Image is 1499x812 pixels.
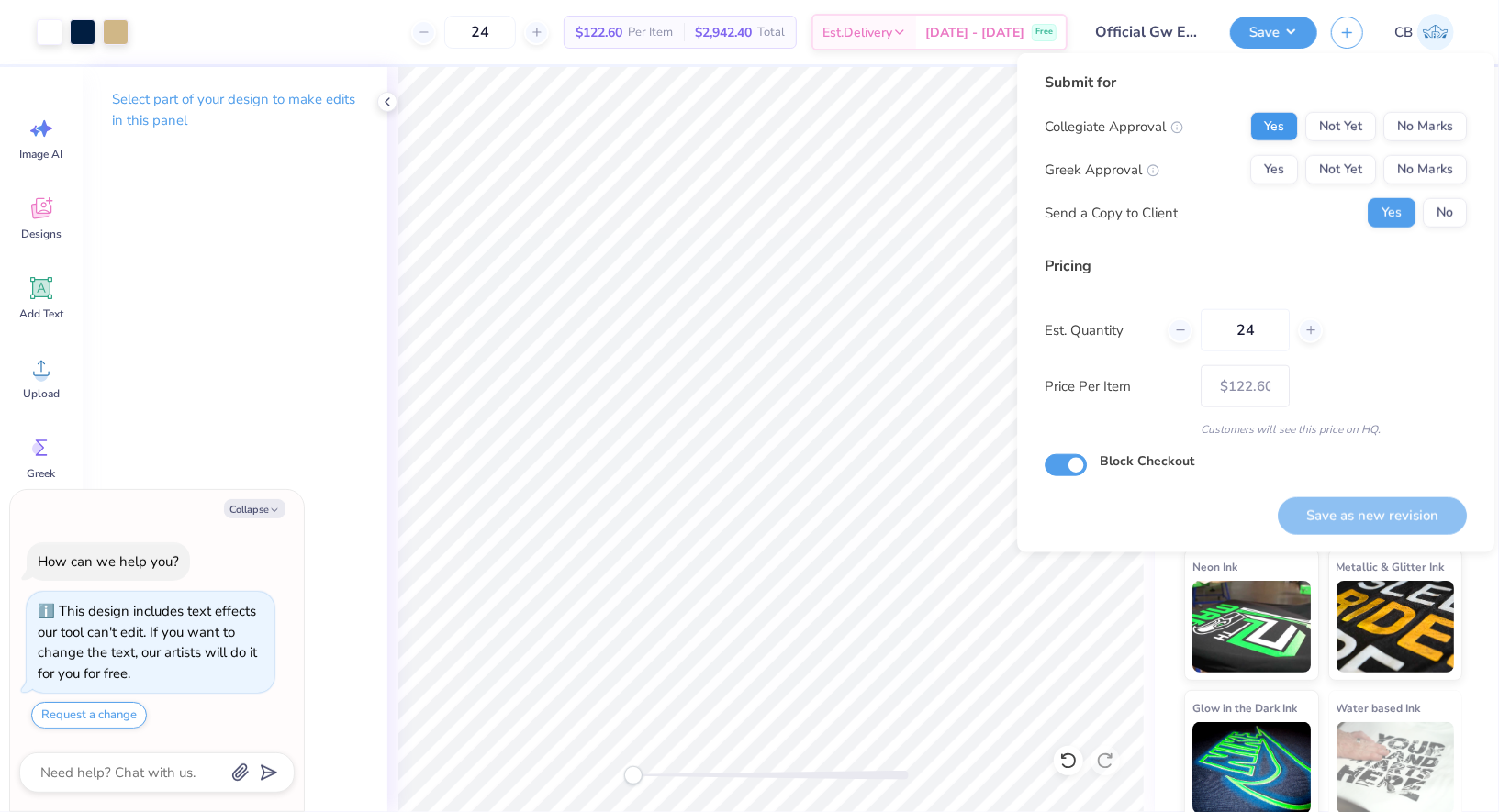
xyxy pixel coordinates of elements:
[1250,155,1298,184] button: Yes
[1100,451,1194,471] label: Block Checkout
[576,23,622,42] span: $122.60
[1201,309,1290,351] input: – –
[1337,698,1421,717] span: Water based Ink
[1305,112,1376,141] button: Not Yet
[1192,557,1237,576] span: Neon Ink
[1423,198,1467,228] button: No
[1383,112,1467,141] button: No Marks
[1337,557,1445,576] span: Metallic & Glitter Ink
[1045,320,1154,341] label: Est. Quantity
[21,227,62,241] span: Designs
[38,602,257,683] div: This design includes text effects our tool can't edit. If you want to change the text, our artist...
[1383,155,1467,184] button: No Marks
[1045,376,1187,397] label: Price Per Item
[628,23,673,42] span: Per Item
[1045,255,1467,277] div: Pricing
[1305,155,1376,184] button: Not Yet
[822,23,892,42] span: Est. Delivery
[1192,581,1311,673] img: Neon Ink
[28,466,56,481] span: Greek
[112,89,358,131] p: Select part of your design to make edits in this panel
[1417,14,1454,50] img: Chhavi Bansal
[444,16,516,49] input: – –
[1045,160,1159,181] div: Greek Approval
[1368,198,1415,228] button: Yes
[757,23,785,42] span: Total
[1035,26,1053,39] span: Free
[1230,17,1317,49] button: Save
[1045,72,1467,94] div: Submit for
[1081,14,1216,50] input: Untitled Design
[1045,117,1183,138] div: Collegiate Approval
[695,23,752,42] span: $2,942.40
[38,552,179,571] div: How can we help you?
[1386,14,1462,50] a: CB
[624,766,643,784] div: Accessibility label
[1045,203,1178,224] div: Send a Copy to Client
[1192,698,1297,717] span: Glow in the Dark Ink
[224,499,285,518] button: Collapse
[19,306,63,321] span: Add Text
[1394,22,1413,43] span: CB
[1250,112,1298,141] button: Yes
[1337,581,1455,673] img: Metallic & Glitter Ink
[20,147,63,161] span: Image AI
[31,702,147,729] button: Request a change
[925,23,1024,42] span: [DATE] - [DATE]
[1045,421,1467,438] div: Customers will see this price on HQ.
[23,386,60,401] span: Upload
